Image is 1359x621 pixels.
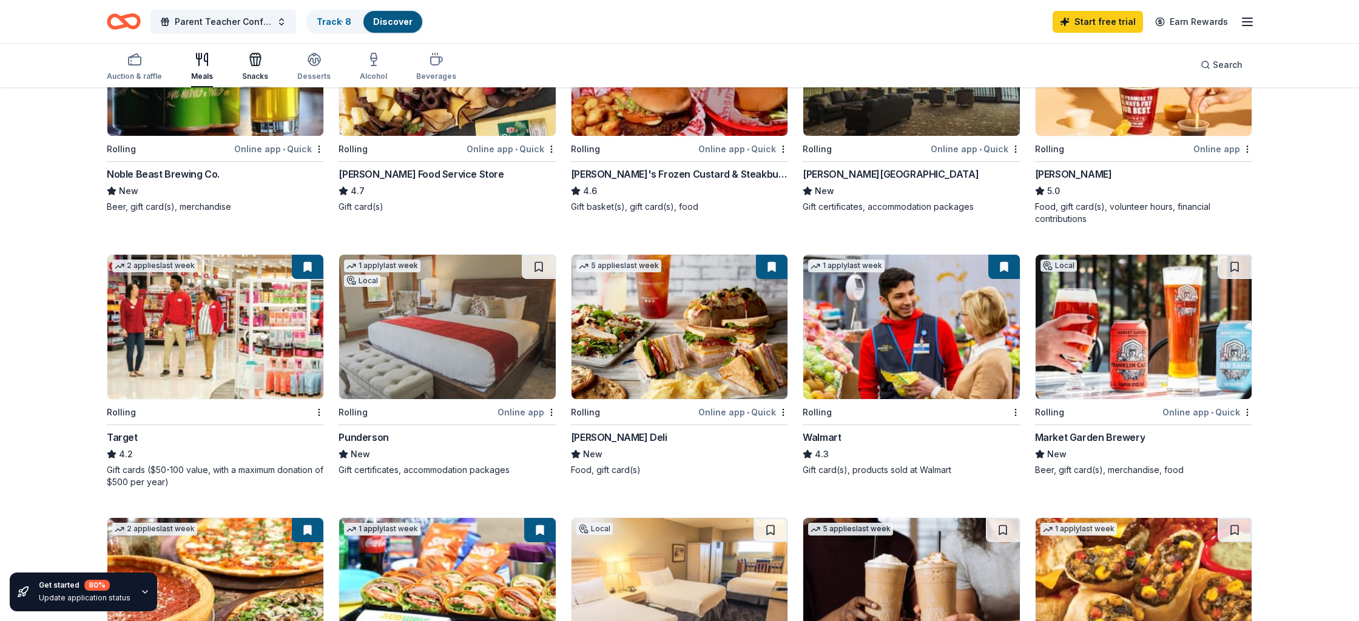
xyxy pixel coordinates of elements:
[112,523,197,535] div: 2 applies last week
[373,16,413,27] a: Discover
[283,144,285,154] span: •
[107,142,136,156] div: Rolling
[416,47,456,87] button: Beverages
[979,144,982,154] span: •
[808,260,885,272] div: 1 apply last week
[107,72,162,81] div: Auction & raffle
[497,404,556,420] div: Online app
[808,523,893,535] div: 5 applies last week
[339,167,504,181] div: [PERSON_NAME] Food Service Store
[339,142,368,156] div: Rolling
[119,184,138,198] span: New
[1035,405,1064,420] div: Rolling
[297,47,331,87] button: Desserts
[1191,53,1252,77] button: Search
[1035,254,1252,476] a: Image for Market Garden BreweryLocalRollingOnline app•QuickMarket Garden BreweryNewBeer, gift car...
[1036,255,1252,399] img: Image for Market Garden Brewery
[107,167,220,181] div: Noble Beast Brewing Co.
[339,254,556,476] a: Image for Punderson1 applylast weekLocalRollingOnline appPundersonNewGift certificates, accommoda...
[150,10,296,34] button: Parent Teacher Conference Night
[515,144,518,154] span: •
[107,47,162,87] button: Auction & raffle
[571,464,788,476] div: Food, gift card(s)
[344,260,420,272] div: 1 apply last week
[360,72,387,81] div: Alcohol
[1047,184,1060,198] span: 5.0
[107,430,138,445] div: Target
[297,72,331,81] div: Desserts
[815,184,834,198] span: New
[306,10,423,34] button: Track· 8Discover
[571,201,788,213] div: Gift basket(s), gift card(s), food
[344,275,380,287] div: Local
[571,430,667,445] div: [PERSON_NAME] Deli
[339,255,555,399] img: Image for Punderson
[1035,167,1112,181] div: [PERSON_NAME]
[107,201,324,213] div: Beer, gift card(s), merchandise
[698,141,788,156] div: Online app Quick
[1035,201,1252,225] div: Food, gift card(s), volunteer hours, financial contributions
[571,254,788,476] a: Image for McAlister's Deli5 applieslast weekRollingOnline app•Quick[PERSON_NAME] DeliNewFood, gif...
[317,16,351,27] a: Track· 8
[344,523,420,535] div: 1 apply last week
[107,254,324,488] a: Image for Target2 applieslast weekRollingTarget4.2Gift cards ($50-100 value, with a maximum donat...
[339,430,388,445] div: Punderson
[1213,58,1243,72] span: Search
[576,523,613,535] div: Local
[107,464,324,488] div: Gift cards ($50-100 value, with a maximum donation of $500 per year)
[815,447,829,462] span: 4.3
[84,580,110,591] div: 80 %
[1035,464,1252,476] div: Beer, gift card(s), merchandise, food
[191,47,213,87] button: Meals
[571,405,600,420] div: Rolling
[698,404,788,420] div: Online app Quick
[467,141,556,156] div: Online app Quick
[803,142,832,156] div: Rolling
[571,142,600,156] div: Rolling
[1047,447,1067,462] span: New
[339,405,368,420] div: Rolling
[119,447,133,462] span: 4.2
[234,141,324,156] div: Online app Quick
[747,144,749,154] span: •
[576,260,661,272] div: 5 applies last week
[803,167,979,181] div: [PERSON_NAME][GEOGRAPHIC_DATA]
[803,464,1020,476] div: Gift card(s), products sold at Walmart
[583,447,602,462] span: New
[1035,142,1064,156] div: Rolling
[931,141,1020,156] div: Online app Quick
[242,47,268,87] button: Snacks
[107,255,323,399] img: Image for Target
[351,447,370,462] span: New
[175,15,272,29] span: Parent Teacher Conference Night
[571,167,788,181] div: [PERSON_NAME]'s Frozen Custard & Steakburgers
[107,7,141,36] a: Home
[572,255,787,399] img: Image for McAlister's Deli
[107,405,136,420] div: Rolling
[803,430,841,445] div: Walmart
[1193,141,1252,156] div: Online app
[1053,11,1143,33] a: Start free trial
[242,72,268,81] div: Snacks
[191,72,213,81] div: Meals
[747,408,749,417] span: •
[360,47,387,87] button: Alcohol
[339,464,556,476] div: Gift certificates, accommodation packages
[1040,523,1117,535] div: 1 apply last week
[112,260,197,272] div: 2 applies last week
[1148,11,1235,33] a: Earn Rewards
[803,201,1020,213] div: Gift certificates, accommodation packages
[351,184,365,198] span: 4.7
[803,255,1019,399] img: Image for Walmart
[803,254,1020,476] a: Image for Walmart1 applylast weekRollingWalmart4.3Gift card(s), products sold at Walmart
[1211,408,1213,417] span: •
[416,72,456,81] div: Beverages
[1162,404,1252,420] div: Online app Quick
[339,201,556,213] div: Gift card(s)
[583,184,597,198] span: 4.6
[1040,260,1077,272] div: Local
[39,593,130,603] div: Update application status
[1035,430,1145,445] div: Market Garden Brewery
[803,405,832,420] div: Rolling
[39,580,130,591] div: Get started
